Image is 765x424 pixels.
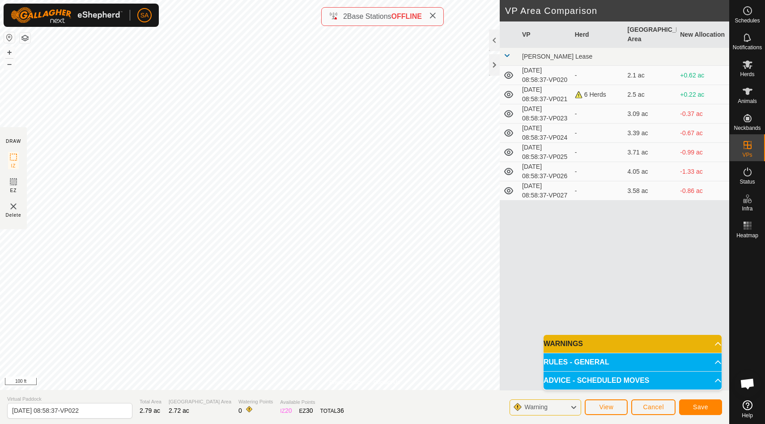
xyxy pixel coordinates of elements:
span: 20 [285,407,292,414]
th: New Allocation [676,21,729,48]
button: – [4,59,15,69]
div: - [575,109,620,119]
div: - [575,128,620,138]
div: IZ [280,406,292,415]
p-accordion-header: WARNINGS [544,335,722,353]
span: SA [140,11,149,20]
td: -0.37 ac [676,104,729,124]
td: +0.62 ac [676,66,729,85]
td: [DATE] 08:58:37-VP020 [518,66,571,85]
td: -0.99 ac [676,143,729,162]
span: 0 [238,407,242,414]
span: Warning [524,403,548,411]
div: Open chat [734,370,761,397]
span: Available Points [280,398,344,406]
a: Contact Us [374,378,400,386]
span: IZ [11,163,16,169]
span: [PERSON_NAME] Lease [522,53,592,60]
span: WARNINGS [544,340,583,347]
img: Gallagher Logo [11,7,123,23]
span: 2.79 ac [140,407,160,414]
button: + [4,47,15,58]
div: - [575,186,620,196]
span: OFFLINE [391,13,422,20]
span: VPs [742,152,752,158]
span: Herds [740,72,754,77]
span: Cancel [643,403,664,411]
th: VP [518,21,571,48]
td: -1.33 ac [676,162,729,181]
span: Help [742,413,753,418]
span: 36 [337,407,344,414]
td: 3.58 ac [624,181,677,201]
span: Notifications [733,45,762,50]
span: Save [693,403,708,411]
td: 2.1 ac [624,66,677,85]
span: Total Area [140,398,161,406]
div: - [575,148,620,157]
span: 2.72 ac [169,407,189,414]
button: Cancel [631,399,676,415]
span: EZ [10,187,17,194]
td: [DATE] 08:58:37-VP027 [518,181,571,201]
button: Save [679,399,722,415]
span: View [599,403,613,411]
h2: VP Area Comparison [505,5,729,16]
span: Delete [6,212,21,218]
span: 30 [306,407,313,414]
td: [DATE] 08:58:37-VP025 [518,143,571,162]
td: [DATE] 08:58:37-VP021 [518,85,571,104]
div: - [575,167,620,176]
button: Reset Map [4,32,15,43]
td: -0.86 ac [676,181,729,201]
td: [DATE] 08:58:37-VP026 [518,162,571,181]
span: RULES - GENERAL [544,359,609,366]
a: Privacy Policy [329,378,363,386]
div: EZ [299,406,313,415]
p-accordion-header: ADVICE - SCHEDULED MOVES [544,372,722,390]
td: +0.22 ac [676,85,729,104]
span: [GEOGRAPHIC_DATA] Area [169,398,231,406]
span: Watering Points [238,398,273,406]
span: Heatmap [736,233,758,238]
div: TOTAL [320,406,344,415]
span: Virtual Paddock [7,395,132,403]
td: 2.5 ac [624,85,677,104]
span: Base Stations [347,13,391,20]
span: Neckbands [734,125,761,131]
button: View [585,399,628,415]
div: - [575,71,620,80]
span: Status [739,179,755,184]
span: Animals [738,99,757,104]
td: 3.39 ac [624,124,677,143]
th: Herd [571,21,624,48]
td: -0.67 ac [676,124,729,143]
td: 3.71 ac [624,143,677,162]
button: Map Layers [20,33,30,43]
td: 4.05 ac [624,162,677,181]
td: 3.09 ac [624,104,677,124]
th: [GEOGRAPHIC_DATA] Area [624,21,677,48]
div: 6 Herds [575,90,620,99]
div: DRAW [6,138,21,145]
td: [DATE] 08:58:37-VP023 [518,104,571,124]
span: Infra [742,206,752,211]
p-accordion-header: RULES - GENERAL [544,353,722,371]
span: Schedules [735,18,760,23]
td: [DATE] 08:58:37-VP024 [518,124,571,143]
img: VP [8,201,19,212]
span: ADVICE - SCHEDULED MOVES [544,377,649,384]
span: 2 [343,13,347,20]
a: Help [730,397,765,422]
